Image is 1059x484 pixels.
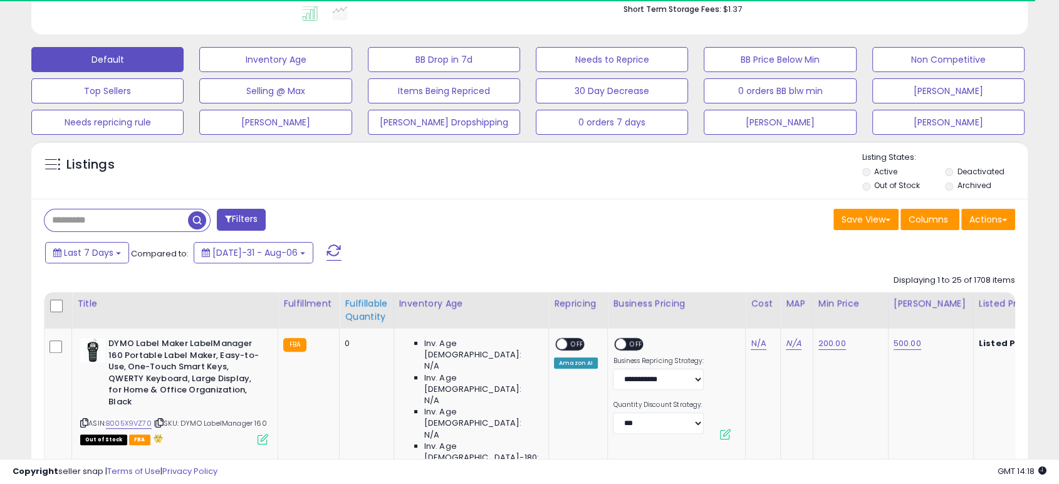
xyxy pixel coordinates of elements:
[704,47,856,72] button: BB Price Below Min
[894,297,968,310] div: [PERSON_NAME]
[704,110,856,135] button: [PERSON_NAME]
[818,297,883,310] div: Min Price
[80,338,268,443] div: ASIN:
[894,337,921,350] a: 500.00
[874,166,897,177] label: Active
[31,110,184,135] button: Needs repricing rule
[368,110,520,135] button: [PERSON_NAME] Dropshipping
[13,465,58,477] strong: Copyright
[723,3,742,15] span: $1.37
[368,47,520,72] button: BB Drop in 7d
[751,337,766,350] a: N/A
[567,339,587,350] span: OFF
[536,78,688,103] button: 30 Day Decrease
[751,297,775,310] div: Cost
[957,166,1004,177] label: Deactivated
[45,242,129,263] button: Last 7 Days
[217,209,266,231] button: Filters
[554,357,598,369] div: Amazon AI
[399,297,543,310] div: Inventory Age
[818,337,846,350] a: 200.00
[613,401,704,409] label: Quantity Discount Strategy:
[424,338,539,360] span: Inv. Age [DEMOGRAPHIC_DATA]:
[194,242,313,263] button: [DATE]-31 - Aug-06
[424,395,439,406] span: N/A
[199,110,352,135] button: [PERSON_NAME]
[131,248,189,260] span: Compared to:
[613,357,704,366] label: Business Repricing Strategy:
[872,110,1025,135] button: [PERSON_NAME]
[961,209,1015,230] button: Actions
[874,180,920,191] label: Out of Stock
[31,47,184,72] button: Default
[424,406,539,429] span: Inv. Age [DEMOGRAPHIC_DATA]:
[31,78,184,103] button: Top Sellers
[345,338,383,349] div: 0
[872,47,1025,72] button: Non Competitive
[150,434,164,443] i: hazardous material
[106,418,152,429] a: B005X9VZ70
[627,339,647,350] span: OFF
[199,47,352,72] button: Inventory Age
[77,297,273,310] div: Title
[872,78,1025,103] button: [PERSON_NAME]
[66,156,115,174] h5: Listings
[998,465,1046,477] span: 2025-08-14 14:18 GMT
[536,47,688,72] button: Needs to Reprice
[909,213,948,226] span: Columns
[154,418,267,428] span: | SKU: DYMO LabelManager 160
[80,338,105,363] img: 41iEYRx-q3L._SL40_.jpg
[613,297,740,310] div: Business Pricing
[108,338,261,411] b: DYMO Label Maker LabelManager 160 Portable Label Maker, Easy-to-Use, One-Touch Smart Keys, QWERTY...
[13,466,217,478] div: seller snap | |
[623,4,721,14] b: Short Term Storage Fees:
[283,297,334,310] div: Fulfillment
[283,338,306,352] small: FBA
[900,209,959,230] button: Columns
[833,209,899,230] button: Save View
[957,180,991,191] label: Archived
[199,78,352,103] button: Selling @ Max
[862,152,1028,164] p: Listing States:
[786,297,807,310] div: MAP
[424,429,439,441] span: N/A
[554,297,602,310] div: Repricing
[107,465,160,477] a: Terms of Use
[424,360,439,372] span: N/A
[345,297,388,324] div: Fulfillable Quantity
[129,434,150,445] span: FBA
[368,78,520,103] button: Items Being Repriced
[704,78,856,103] button: 0 orders BB blw min
[80,434,127,445] span: All listings that are currently out of stock and unavailable for purchase on Amazon
[64,246,113,259] span: Last 7 Days
[162,465,217,477] a: Privacy Policy
[212,246,298,259] span: [DATE]-31 - Aug-06
[786,337,801,350] a: N/A
[424,441,539,463] span: Inv. Age [DEMOGRAPHIC_DATA]-180:
[536,110,688,135] button: 0 orders 7 days
[979,337,1036,349] b: Listed Price:
[894,275,1015,287] div: Displaying 1 to 25 of 1708 items
[424,372,539,395] span: Inv. Age [DEMOGRAPHIC_DATA]:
